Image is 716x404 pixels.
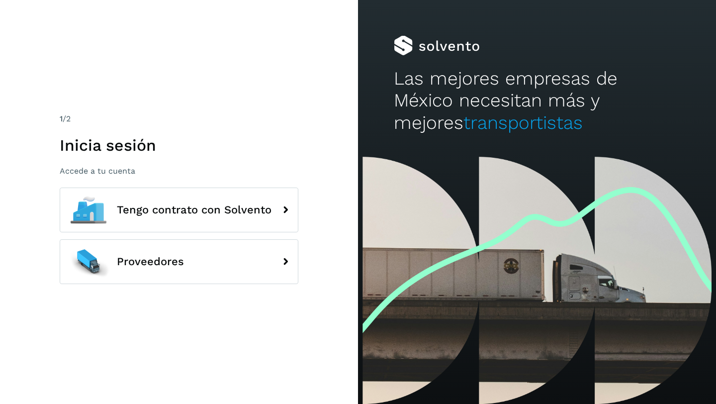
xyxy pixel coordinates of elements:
h2: Las mejores empresas de México necesitan más y mejores [394,68,680,134]
span: Tengo contrato con Solvento [117,204,271,216]
p: Accede a tu cuenta [60,166,298,176]
span: 1 [60,114,63,123]
button: Tengo contrato con Solvento [60,188,298,232]
button: Proveedores [60,239,298,284]
div: /2 [60,113,298,125]
h1: Inicia sesión [60,136,298,155]
span: transportistas [463,112,583,133]
span: Proveedores [117,256,184,268]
